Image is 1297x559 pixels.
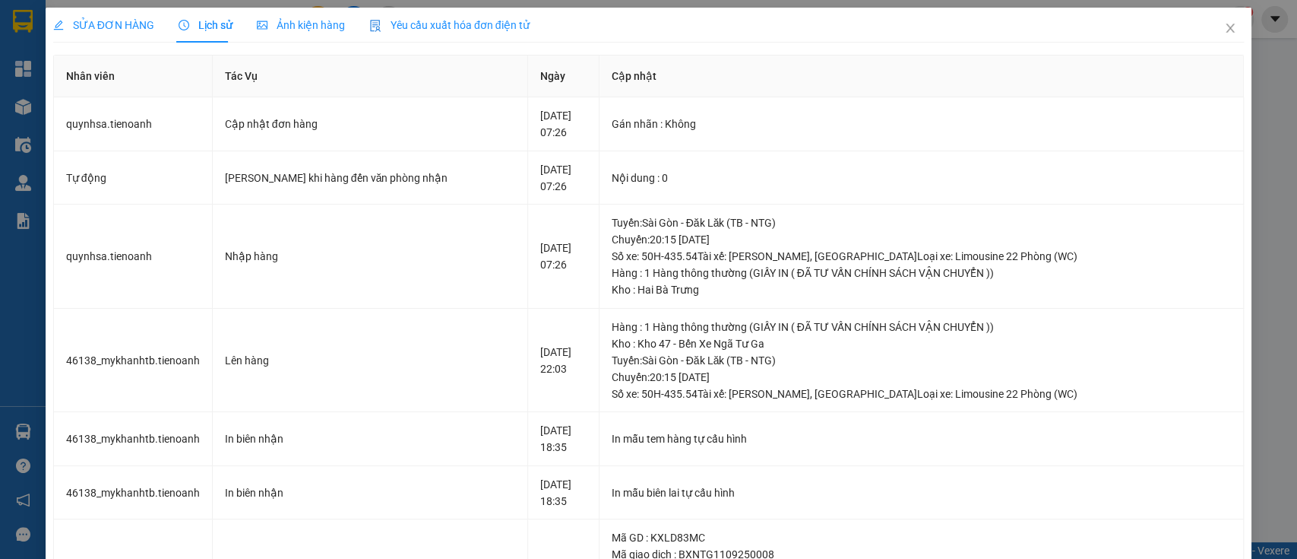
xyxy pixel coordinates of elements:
[179,20,189,30] span: clock-circle
[612,319,1232,335] div: Hàng : 1 Hàng thông thường (GIẤY IN ( ĐÃ TƯ VẤN CHÍNH SÁCH VẬN CHUYỂN ))
[540,240,587,273] div: [DATE] 07:26
[612,484,1232,501] div: In mẫu biên lai tự cấu hình
[54,466,213,520] td: 46138_mykhanhtb.tienoanh
[54,97,213,151] td: quynhsa.tienoanh
[257,20,267,30] span: picture
[612,352,1232,402] div: Tuyến : Sài Gòn - Đăk Lăk (TB - NTG) Chuyến: 20:15 [DATE] Số xe: 50H-435.54 Tài xế: [PERSON_NAME]...
[540,107,587,141] div: [DATE] 07:26
[225,170,515,186] div: [PERSON_NAME] khi hàng đến văn phòng nhận
[612,214,1232,265] div: Tuyến : Sài Gòn - Đăk Lăk (TB - NTG) Chuyến: 20:15 [DATE] Số xe: 50H-435.54 Tài xế: [PERSON_NAME]...
[612,335,1232,352] div: Kho : Kho 47 - Bến Xe Ngã Tư Ga
[540,422,587,456] div: [DATE] 18:35
[1209,8,1251,50] button: Close
[612,265,1232,281] div: Hàng : 1 Hàng thông thường (GIẤY IN ( ĐÃ TƯ VẤN CHÍNH SÁCH VẬN CHUYỂN ))
[1224,22,1236,34] span: close
[54,412,213,466] td: 46138_mykhanhtb.tienoanh
[528,56,599,97] th: Ngày
[369,20,381,32] img: icon
[612,281,1232,298] div: Kho : Hai Bà Trưng
[599,56,1245,97] th: Cập nhật
[540,476,587,510] div: [DATE] 18:35
[612,430,1232,447] div: In mẫu tem hàng tự cấu hình
[54,205,213,309] td: quynhsa.tienoanh
[257,19,345,31] span: Ảnh kiện hàng
[540,161,587,195] div: [DATE] 07:26
[54,56,213,97] th: Nhân viên
[54,151,213,205] td: Tự động
[54,309,213,413] td: 46138_mykhanhtb.tienoanh
[53,20,64,30] span: edit
[179,19,233,31] span: Lịch sử
[213,56,528,97] th: Tác Vụ
[225,430,515,447] div: In biên nhận
[225,248,515,265] div: Nhập hàng
[612,529,1232,546] div: Mã GD : KXLD83MC
[540,344,587,377] div: [DATE] 22:03
[225,352,515,369] div: Lên hàng
[369,19,530,31] span: Yêu cầu xuất hóa đơn điện tử
[612,170,1232,186] div: Nội dung : 0
[53,19,154,31] span: SỬA ĐƠN HÀNG
[225,484,515,501] div: In biên nhận
[225,116,515,132] div: Cập nhật đơn hàng
[612,116,1232,132] div: Gán nhãn : Không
